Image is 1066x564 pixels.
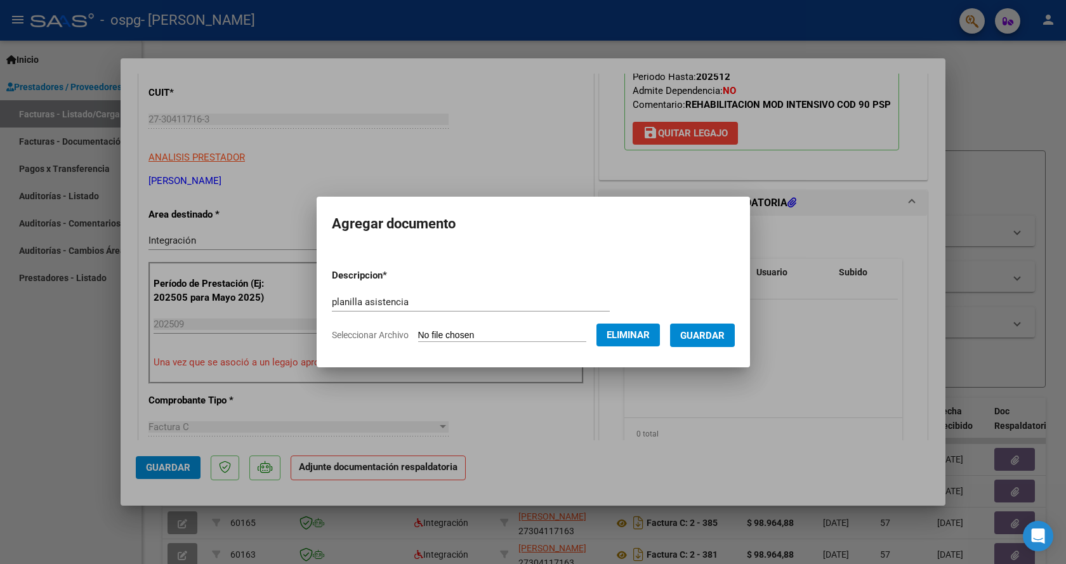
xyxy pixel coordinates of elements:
button: Guardar [670,324,735,347]
div: Open Intercom Messenger [1023,521,1053,551]
h2: Agregar documento [332,212,735,236]
span: Seleccionar Archivo [332,330,409,340]
button: Eliminar [596,324,660,346]
span: Eliminar [607,329,650,341]
p: Descripcion [332,268,453,283]
span: Guardar [680,330,725,341]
